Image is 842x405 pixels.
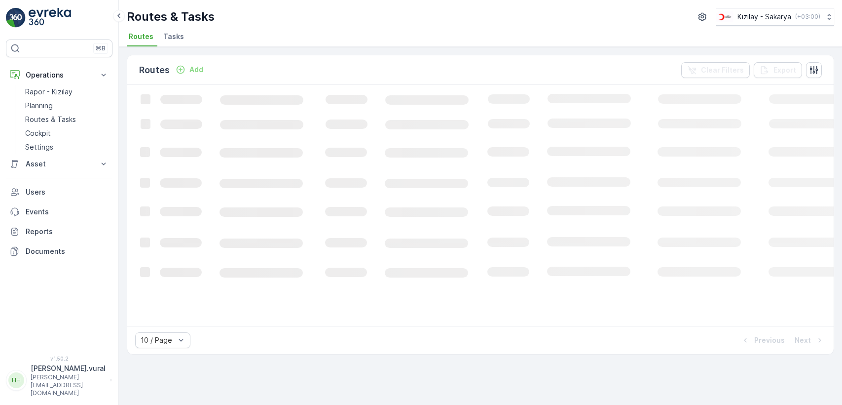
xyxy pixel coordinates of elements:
[129,32,153,41] span: Routes
[6,242,112,261] a: Documents
[794,334,826,346] button: Next
[6,364,112,397] button: HH[PERSON_NAME].vural[PERSON_NAME][EMAIL_ADDRESS][DOMAIN_NAME]
[6,202,112,222] a: Events
[25,128,51,138] p: Cockpit
[25,101,53,111] p: Planning
[6,8,26,28] img: logo
[737,12,791,22] p: Kızılay - Sakarya
[31,373,106,397] p: [PERSON_NAME][EMAIL_ADDRESS][DOMAIN_NAME]
[26,207,109,217] p: Events
[739,334,786,346] button: Previous
[172,64,207,76] button: Add
[189,65,203,75] p: Add
[681,62,750,78] button: Clear Filters
[716,8,834,26] button: Kızılay - Sakarya(+03:00)
[6,356,112,362] span: v 1.50.2
[163,32,184,41] span: Tasks
[31,364,106,373] p: [PERSON_NAME].vural
[795,13,820,21] p: ( +03:00 )
[21,126,112,140] a: Cockpit
[26,70,93,80] p: Operations
[26,187,109,197] p: Users
[21,140,112,154] a: Settings
[754,62,802,78] button: Export
[6,222,112,242] a: Reports
[127,9,215,25] p: Routes & Tasks
[25,115,76,124] p: Routes & Tasks
[6,154,112,174] button: Asset
[6,65,112,85] button: Operations
[21,85,112,99] a: Rapor - Kızılay
[21,113,112,126] a: Routes & Tasks
[754,335,785,345] p: Previous
[26,227,109,237] p: Reports
[96,44,106,52] p: ⌘B
[139,63,170,77] p: Routes
[773,65,796,75] p: Export
[6,182,112,202] a: Users
[25,87,73,97] p: Rapor - Kızılay
[701,65,744,75] p: Clear Filters
[716,11,733,22] img: k%C4%B1z%C4%B1lay_DTAvauz.png
[29,8,71,28] img: logo_light-DOdMpM7g.png
[21,99,112,113] a: Planning
[795,335,811,345] p: Next
[8,372,24,388] div: HH
[25,142,53,152] p: Settings
[26,159,93,169] p: Asset
[26,246,109,256] p: Documents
